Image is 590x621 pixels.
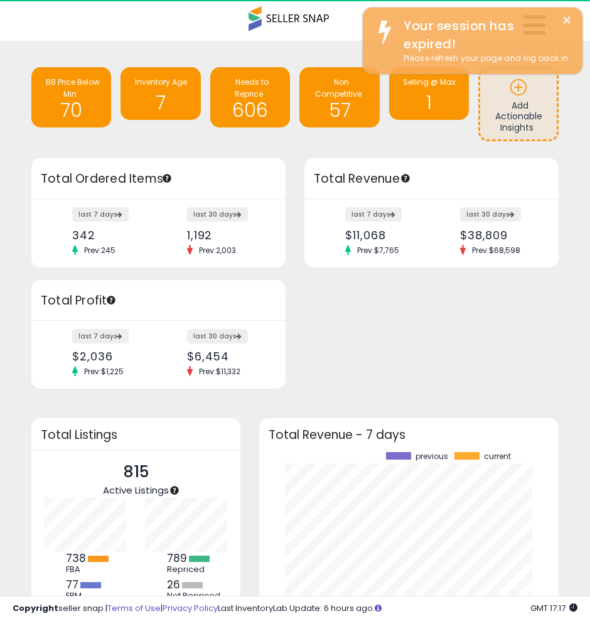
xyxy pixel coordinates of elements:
b: 789 [167,551,187,566]
span: Prev: $11,332 [193,366,247,377]
span: Prev: $68,598 [466,245,527,256]
label: last 30 days [187,329,248,343]
label: last 30 days [460,207,521,222]
div: Your session has expired! [394,17,573,53]
b: 77 [66,577,78,592]
h1: 70 [38,92,105,121]
div: Tooltip anchor [105,294,117,306]
div: seller snap | | [13,603,218,615]
label: last 30 days [187,207,248,222]
h1: 57 [306,92,373,121]
a: Add Actionable Insights [480,69,556,139]
h1: 7 [127,92,194,113]
div: 342 [72,229,149,242]
span: Prev: 245 [78,245,122,256]
div: 1,192 [187,229,264,242]
span: Add Actionable Insights [495,99,542,134]
a: Selling @ Max 1 [389,67,469,120]
div: FBM [66,591,122,601]
div: $11,068 [345,229,422,242]
label: last 7 days [345,207,402,222]
i: Click here to read more about un-synced listings. [375,604,382,612]
div: Tooltip anchor [169,485,180,496]
h3: Total Revenue - 7 days [269,430,550,440]
a: Inventory Age 7 [121,67,200,120]
span: previous [416,452,448,461]
a: Privacy Policy [163,602,218,614]
a: Non Competitive 57 [299,67,379,127]
span: Needs to Reprice [235,77,269,99]
a: Terms of Use [107,602,161,614]
b: 738 [66,551,86,566]
span: Non Competitive [315,77,362,99]
p: 815 [103,460,169,484]
div: Please refresh your page and log back in [394,53,573,65]
div: $2,036 [72,350,149,363]
a: Needs to Reprice 606 [210,67,290,127]
a: BB Price Below Min 70 [31,67,111,127]
div: Tooltip anchor [161,173,173,184]
label: last 7 days [72,207,129,222]
span: Prev: $7,765 [351,245,405,256]
div: Not Repriced [167,591,223,601]
span: Active Listings [103,483,169,497]
div: FBA [66,564,122,575]
h1: 1 [395,92,463,113]
div: Repriced [167,564,223,575]
h3: Total Ordered Items [41,170,276,188]
div: Tooltip anchor [400,173,411,184]
h1: 606 [217,92,284,121]
span: Prev: 2,003 [193,245,242,256]
h3: Total Revenue [314,170,549,188]
span: Prev: $1,225 [78,366,130,377]
span: BB Price Below Min [46,77,100,99]
button: × [562,13,572,28]
h3: Total Profit [41,292,276,310]
h3: Total Listings [41,430,231,440]
div: $6,454 [187,350,264,363]
span: Selling @ Max [403,77,456,87]
span: current [484,452,511,461]
strong: Copyright [13,602,58,614]
div: $38,809 [460,229,537,242]
b: 26 [167,577,180,592]
span: 2025-09-10 17:17 GMT [530,602,577,614]
label: last 7 days [72,329,129,343]
div: Last InventoryLab Update: 6 hours ago. [210,603,577,615]
span: Inventory Age [135,77,187,87]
